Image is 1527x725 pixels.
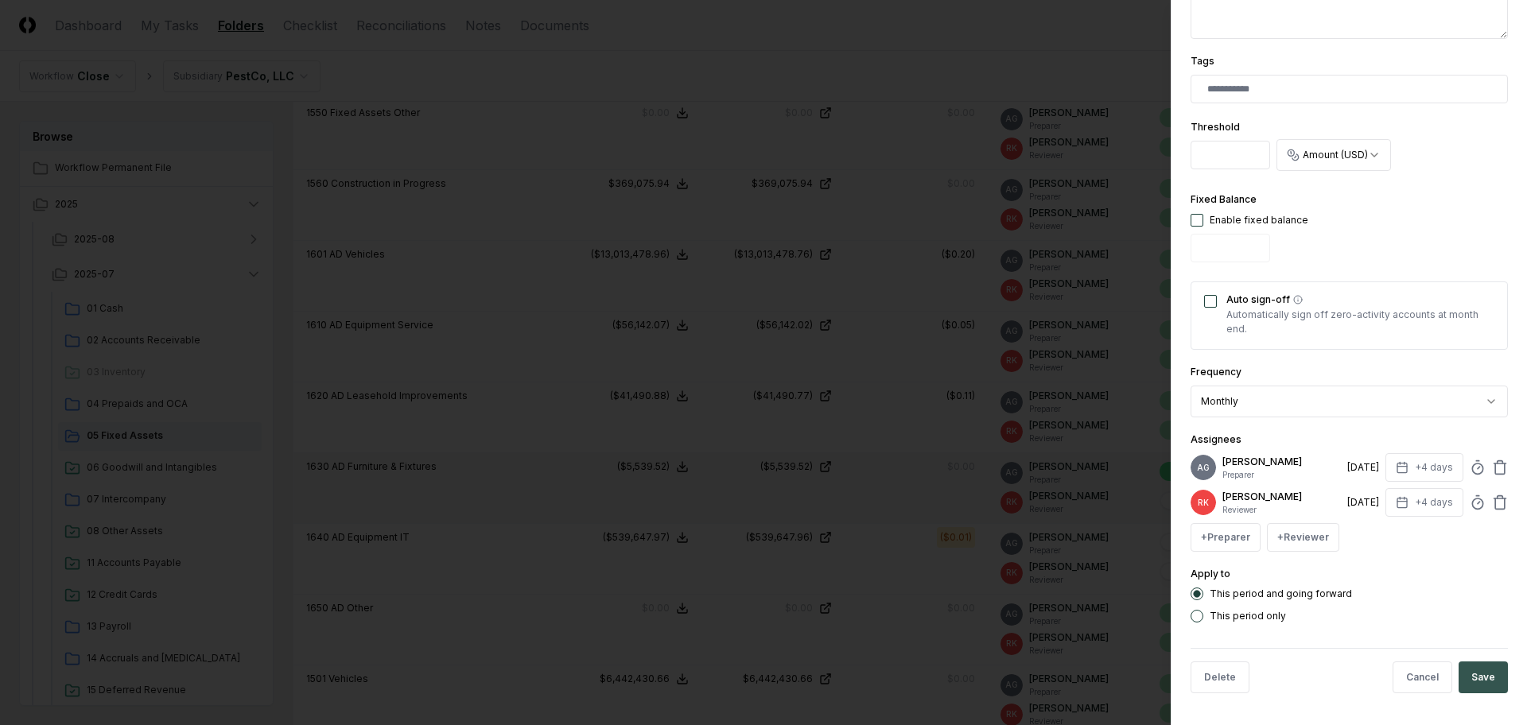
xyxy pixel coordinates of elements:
button: +4 days [1385,488,1463,517]
label: This period and going forward [1210,589,1352,599]
p: [PERSON_NAME] [1222,455,1341,469]
p: [PERSON_NAME] [1222,490,1341,504]
button: Auto sign-off [1293,295,1303,304]
label: Frequency [1191,366,1241,378]
label: Fixed Balance [1191,193,1257,205]
span: AG [1197,462,1210,474]
p: Reviewer [1222,504,1341,516]
p: Preparer [1222,469,1341,481]
div: [DATE] [1347,495,1379,510]
button: Save [1459,661,1508,693]
button: +Reviewer [1267,523,1339,552]
label: Tags [1191,55,1214,67]
label: Apply to [1191,568,1230,580]
button: +4 days [1385,453,1463,482]
div: Enable fixed balance [1210,213,1308,227]
button: Delete [1191,661,1249,693]
button: +Preparer [1191,523,1261,552]
span: RK [1198,497,1209,509]
button: Cancel [1393,661,1452,693]
label: Assignees [1191,433,1241,445]
p: Automatically sign off zero-activity accounts at month end. [1226,308,1494,336]
label: This period only [1210,611,1286,621]
label: Auto sign-off [1226,295,1494,304]
div: [DATE] [1347,460,1379,475]
label: Threshold [1191,121,1240,133]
